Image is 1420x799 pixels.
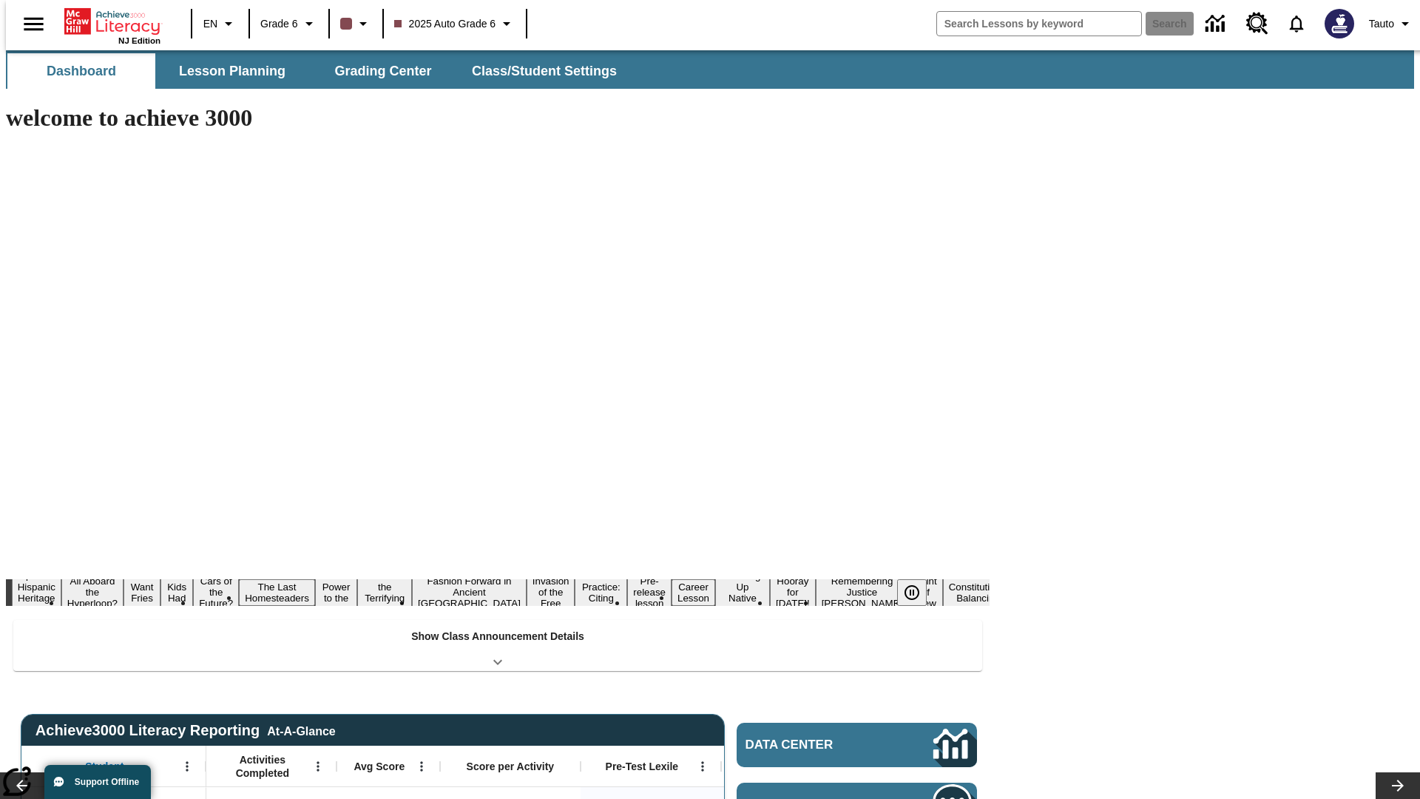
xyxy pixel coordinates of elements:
p: Show Class Announcement Details [411,629,584,644]
a: Resource Center, Will open in new tab [1237,4,1277,44]
span: Class/Student Settings [472,63,617,80]
button: Dashboard [7,53,155,89]
span: 2025 Auto Grade 6 [394,16,496,32]
button: Slide 14 Cooking Up Native Traditions [715,568,770,617]
button: Slide 3 Do You Want Fries With That? [124,557,160,628]
span: Data Center [745,738,884,752]
button: Slide 12 Pre-release lesson [627,573,672,611]
div: Home [64,5,160,45]
a: Home [64,7,160,36]
span: Activities Completed [214,753,311,780]
button: Open Menu [410,755,433,778]
div: At-A-Glance [267,722,335,738]
a: Data Center [737,723,977,767]
button: Slide 16 Remembering Justice O'Connor [816,573,909,611]
button: Open Menu [692,755,714,778]
div: Show Class Announcement Details [13,620,982,671]
span: Student [85,760,124,773]
button: Select a new avatar [1316,4,1363,43]
span: Score per Activity [467,760,555,773]
button: Slide 10 The Invasion of the Free CD [527,562,575,622]
div: Pause [897,579,941,606]
button: Open Menu [307,755,329,778]
button: Slide 11 Mixed Practice: Citing Evidence [575,568,627,617]
button: Slide 7 Solar Power to the People [315,568,358,617]
span: NJ Edition [118,36,160,45]
button: Pause [897,579,927,606]
button: Slide 2 All Aboard the Hyperloop? [61,573,124,611]
span: Tauto [1369,16,1394,32]
button: Open side menu [12,2,55,46]
h1: welcome to achieve 3000 [6,104,990,132]
button: Slide 18 The Constitution's Balancing Act [943,568,1014,617]
div: SubNavbar [6,53,630,89]
button: Slide 9 Fashion Forward in Ancient Rome [412,573,527,611]
button: Slide 15 Hooray for Constitution Day! [770,573,816,611]
button: Language: EN, Select a language [197,10,244,37]
button: Grading Center [309,53,457,89]
span: Avg Score [354,760,405,773]
button: Slide 5 Cars of the Future? [193,573,239,611]
button: Lesson carousel, Next [1376,772,1420,799]
span: Dashboard [47,63,116,80]
span: EN [203,16,217,32]
span: Support Offline [75,777,139,787]
a: Notifications [1277,4,1316,43]
button: Class/Student Settings [460,53,629,89]
img: Avatar [1325,9,1354,38]
button: Class color is dark brown. Change class color [334,10,378,37]
button: Slide 6 The Last Homesteaders [239,579,315,606]
span: Achieve3000 Literacy Reporting [35,722,336,739]
button: Support Offline [44,765,151,799]
span: Pre-Test Lexile [606,760,679,773]
a: Data Center [1197,4,1237,44]
button: Profile/Settings [1363,10,1420,37]
button: Grade: Grade 6, Select a grade [254,10,324,37]
input: search field [937,12,1141,36]
div: SubNavbar [6,50,1414,89]
button: Lesson Planning [158,53,306,89]
button: Slide 8 Attack of the Terrifying Tomatoes [357,568,412,617]
button: Slide 4 Dirty Jobs Kids Had To Do [160,557,193,628]
span: Grading Center [334,63,431,80]
button: Open Menu [176,755,198,778]
span: Grade 6 [260,16,298,32]
button: Slide 13 Career Lesson [672,579,715,606]
button: Class: 2025 Auto Grade 6, Select your class [388,10,522,37]
button: Slide 1 ¡Viva Hispanic Heritage Month! [12,568,61,617]
span: Lesson Planning [179,63,285,80]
